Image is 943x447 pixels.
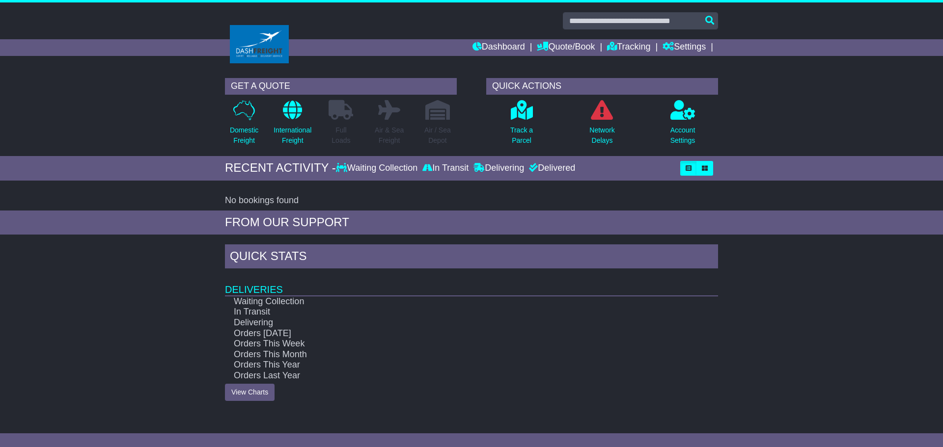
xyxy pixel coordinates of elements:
a: InternationalFreight [273,100,312,151]
p: Track a Parcel [510,125,533,146]
td: In Transit [225,307,670,317]
a: Quote/Book [537,39,595,56]
div: Delivered [527,163,575,174]
a: Settings [663,39,706,56]
p: Air / Sea Depot [424,125,451,146]
div: Quick Stats [225,244,718,271]
td: Orders This Year [225,360,670,370]
p: International Freight [274,125,311,146]
td: Orders Last Year [225,370,670,381]
p: Domestic Freight [230,125,258,146]
td: Deliveries [225,271,718,296]
a: Tracking [607,39,650,56]
td: Orders This Month [225,349,670,360]
a: Track aParcel [510,100,533,151]
td: Orders [DATE] [225,328,670,339]
a: NetworkDelays [589,100,615,151]
td: Orders This Week [225,339,670,349]
div: FROM OUR SUPPORT [225,215,718,230]
div: Delivering [471,163,527,174]
div: RECENT ACTIVITY - [225,161,336,175]
p: Full Loads [329,125,353,146]
div: Waiting Collection [336,163,420,174]
p: Account Settings [670,125,695,146]
a: Dashboard [472,39,525,56]
a: DomesticFreight [229,100,259,151]
td: Waiting Collection [225,296,670,307]
div: GET A QUOTE [225,78,457,95]
div: No bookings found [225,195,718,206]
p: Air & Sea Freight [375,125,404,146]
div: In Transit [420,163,471,174]
a: AccountSettings [670,100,696,151]
td: Delivering [225,317,670,328]
a: View Charts [225,384,275,401]
div: QUICK ACTIONS [486,78,718,95]
p: Network Delays [589,125,614,146]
